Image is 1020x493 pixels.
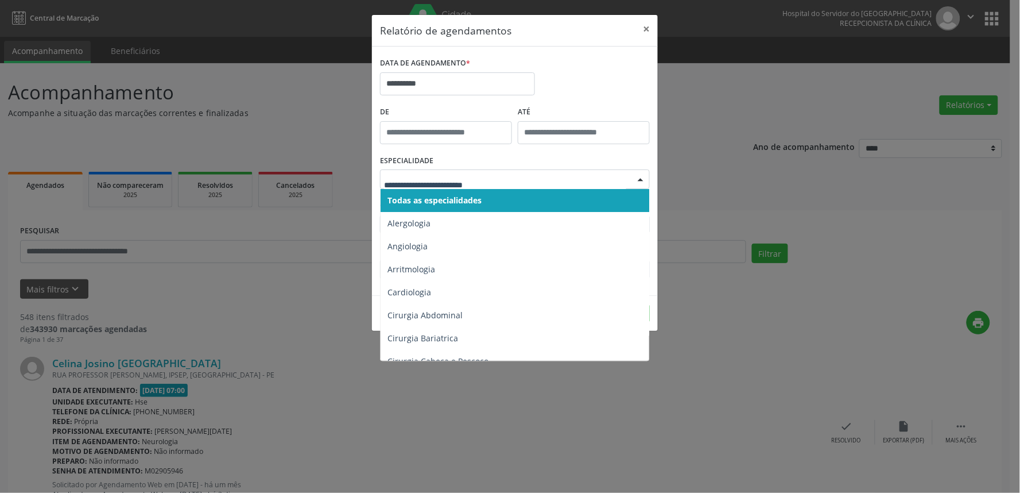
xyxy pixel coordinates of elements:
span: Cirurgia Abdominal [387,310,463,321]
span: Todas as especialidades [387,195,482,206]
span: Alergologia [387,218,431,229]
span: Angiologia [387,241,428,252]
label: De [380,103,512,121]
label: DATA DE AGENDAMENTO [380,55,470,72]
span: Cardiologia [387,287,431,298]
button: Close [635,15,658,43]
label: ESPECIALIDADE [380,152,433,170]
h5: Relatório de agendamentos [380,23,511,38]
span: Arritmologia [387,264,435,275]
label: ATÉ [518,103,650,121]
span: Cirurgia Cabeça e Pescoço [387,356,488,367]
span: Cirurgia Bariatrica [387,333,458,344]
